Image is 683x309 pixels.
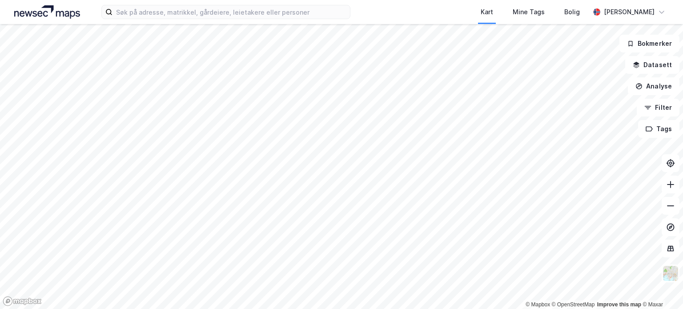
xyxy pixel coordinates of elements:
img: Z [662,265,679,282]
div: Bolig [564,7,580,17]
input: Søk på adresse, matrikkel, gårdeiere, leietakere eller personer [112,5,350,19]
a: OpenStreetMap [552,301,595,308]
button: Datasett [625,56,679,74]
button: Analyse [628,77,679,95]
a: Improve this map [597,301,641,308]
button: Bokmerker [619,35,679,52]
a: Mapbox [526,301,550,308]
div: [PERSON_NAME] [604,7,655,17]
button: Filter [637,99,679,116]
button: Tags [638,120,679,138]
a: Mapbox homepage [3,296,42,306]
div: Kontrollprogram for chat [639,266,683,309]
div: Kart [481,7,493,17]
img: logo.a4113a55bc3d86da70a041830d287a7e.svg [14,5,80,19]
div: Mine Tags [513,7,545,17]
iframe: Chat Widget [639,266,683,309]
